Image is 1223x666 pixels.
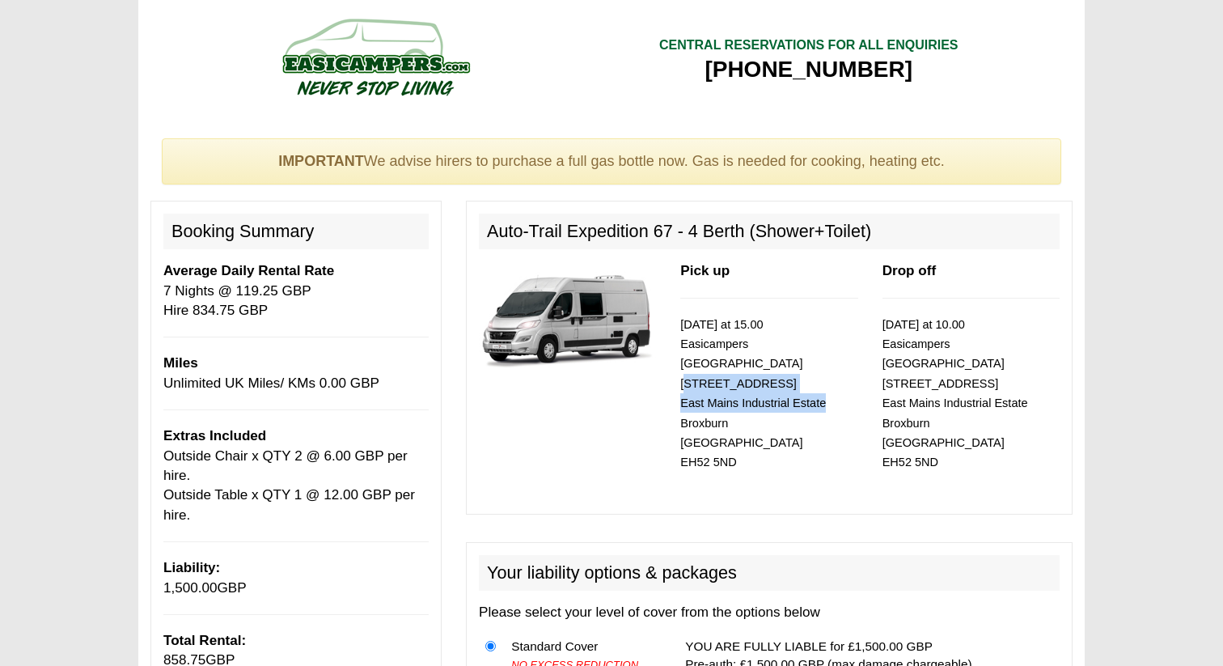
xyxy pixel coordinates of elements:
div: CENTRAL RESERVATIONS FOR ALL ENQUIRIES [659,36,959,55]
small: [DATE] at 15.00 Easicampers [GEOGRAPHIC_DATA] [STREET_ADDRESS] East Mains Industrial Estate Broxb... [680,318,826,469]
h2: Booking Summary [163,214,429,249]
strong: IMPORTANT [278,153,364,169]
span: Outside Chair x QTY 2 @ 6.00 GBP per hire. Outside Table x QTY 1 @ 12.00 GBP per hire. [163,448,415,523]
b: Total Rental: [163,633,246,648]
b: Drop off [882,263,936,278]
div: We advise hirers to purchase a full gas bottle now. Gas is needed for cooking, heating etc. [162,138,1061,185]
img: campers-checkout-logo.png [222,12,529,101]
small: [DATE] at 10.00 Easicampers [GEOGRAPHIC_DATA] [STREET_ADDRESS] East Mains Industrial Estate Broxb... [882,318,1028,469]
b: Pick up [680,263,730,278]
b: Liability: [163,560,220,575]
h2: Your liability options & packages [479,555,1060,591]
b: Miles [163,355,198,371]
h2: Auto-Trail Expedition 67 - 4 Berth (Shower+Toilet) [479,214,1060,249]
p: Unlimited UK Miles/ KMs 0.00 GBP [163,354,429,393]
p: 7 Nights @ 119.25 GBP Hire 834.75 GBP [163,261,429,320]
span: 1,500.00 [163,580,218,596]
b: Average Daily Rental Rate [163,263,334,278]
p: GBP [163,558,429,598]
b: Extras Included [163,428,266,443]
div: [PHONE_NUMBER] [659,55,959,84]
p: Please select your level of cover from the options below [479,603,1060,622]
img: 337.jpg [479,261,656,375]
